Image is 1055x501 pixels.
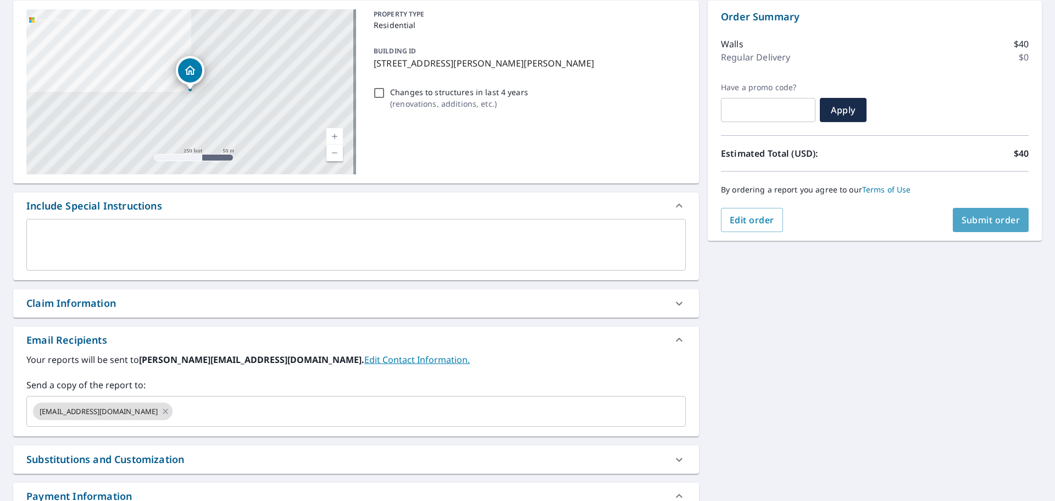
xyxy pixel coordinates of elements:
div: Include Special Instructions [26,199,162,213]
p: Regular Delivery [721,51,790,64]
div: Claim Information [26,296,116,311]
p: Changes to structures in last 4 years [390,86,528,98]
span: Submit order [962,214,1020,226]
span: Apply [829,104,858,116]
div: Include Special Instructions [13,192,699,219]
a: Current Level 17, Zoom In [326,128,343,145]
p: By ordering a report you agree to our [721,185,1029,195]
a: EditContactInfo [364,354,470,366]
a: Current Level 17, Zoom Out [326,145,343,161]
span: Edit order [730,214,774,226]
p: $0 [1019,51,1029,64]
p: BUILDING ID [374,46,416,56]
p: ( renovations, additions, etc. ) [390,98,528,109]
p: Walls [721,37,743,51]
b: [PERSON_NAME][EMAIL_ADDRESS][DOMAIN_NAME]. [139,354,364,366]
a: Terms of Use [862,184,911,195]
p: $40 [1014,147,1029,160]
button: Submit order [953,208,1029,232]
button: Apply [820,98,867,122]
button: Edit order [721,208,783,232]
div: Dropped pin, building 1, Residential property, 89 Vincent Ln Stone Ridge, NY 12484 [176,56,204,90]
p: Estimated Total (USD): [721,147,875,160]
p: [STREET_ADDRESS][PERSON_NAME][PERSON_NAME] [374,57,681,70]
div: Substitutions and Customization [13,445,699,474]
p: Residential [374,19,681,31]
div: Email Recipients [13,327,699,353]
div: Claim Information [13,289,699,317]
div: [EMAIL_ADDRESS][DOMAIN_NAME] [33,403,173,420]
label: Have a promo code? [721,82,815,92]
div: Substitutions and Customization [26,452,184,467]
p: $40 [1014,37,1029,51]
label: Send a copy of the report to: [26,378,686,392]
p: PROPERTY TYPE [374,9,681,19]
label: Your reports will be sent to [26,353,686,366]
span: [EMAIL_ADDRESS][DOMAIN_NAME] [33,406,164,417]
p: Order Summary [721,9,1029,24]
div: Email Recipients [26,333,107,348]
